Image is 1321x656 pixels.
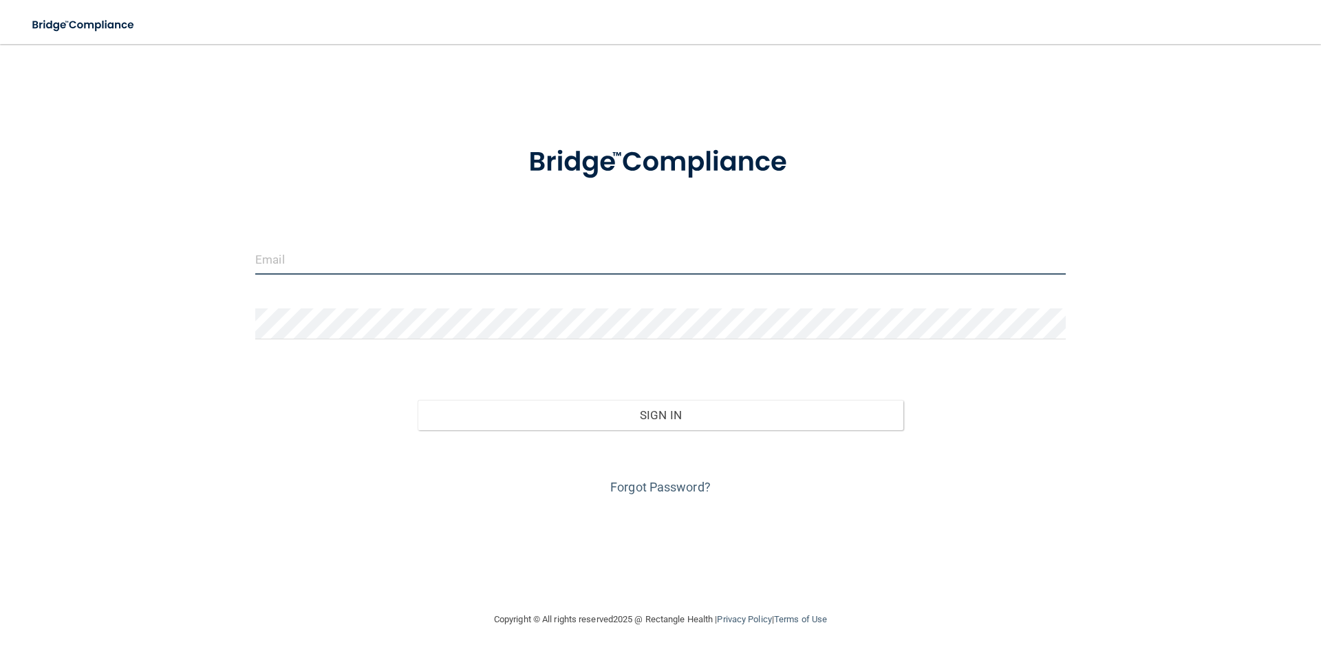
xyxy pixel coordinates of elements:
a: Forgot Password? [610,480,711,494]
div: Copyright © All rights reserved 2025 @ Rectangle Health | | [409,597,912,642]
a: Privacy Policy [717,614,771,624]
iframe: Drift Widget Chat Controller [1083,558,1304,613]
img: bridge_compliance_login_screen.278c3ca4.svg [21,11,147,39]
img: bridge_compliance_login_screen.278c3ca4.svg [500,127,821,198]
button: Sign In [418,400,904,430]
a: Terms of Use [774,614,827,624]
input: Email [255,244,1066,275]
